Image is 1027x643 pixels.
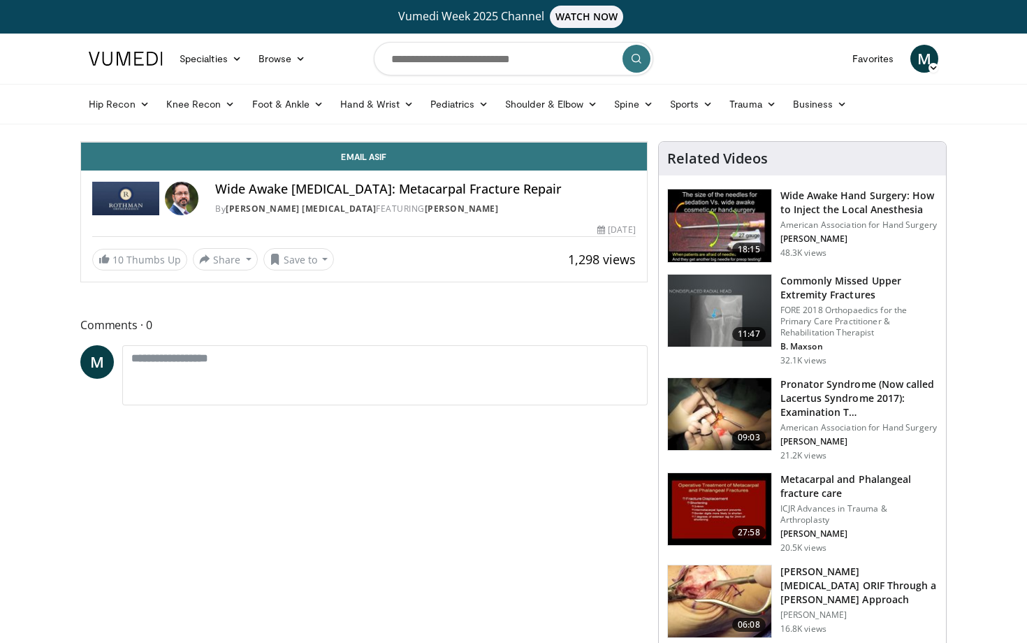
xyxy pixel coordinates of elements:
a: Trauma [721,90,785,118]
button: Share [193,248,258,270]
p: [PERSON_NAME] [780,233,938,245]
p: American Association for Hand Surgery [780,422,938,433]
div: [DATE] [597,224,635,236]
a: Foot & Ankle [244,90,333,118]
a: 09:03 Pronator Syndrome (Now called Lacertus Syndrome 2017): Examination T… American Association ... [667,377,938,461]
p: [PERSON_NAME] [780,609,938,621]
span: 27:58 [732,526,766,540]
h4: Related Videos [667,150,768,167]
p: [PERSON_NAME] [780,528,938,540]
a: Hip Recon [80,90,158,118]
img: Q2xRg7exoPLTwO8X4xMDoxOjBrO-I4W8_1.150x105_q85_crop-smart_upscale.jpg [668,189,771,262]
a: Browse [250,45,314,73]
a: Knee Recon [158,90,244,118]
a: Business [785,90,856,118]
span: 06:08 [732,618,766,632]
p: 48.3K views [780,247,826,259]
p: American Association for Hand Surgery [780,219,938,231]
a: 18:15 Wide Awake Hand Surgery: How to Inject the Local Anesthesia American Association for Hand S... [667,189,938,263]
a: M [80,345,114,379]
a: Email Asif [81,143,647,171]
a: 11:47 Commonly Missed Upper Extremity Fractures FORE 2018 Orthopaedics for the Primary Care Pract... [667,274,938,366]
a: Favorites [844,45,902,73]
a: Vumedi Week 2025 ChannelWATCH NOW [91,6,936,28]
button: Save to [263,248,335,270]
a: [PERSON_NAME] [425,203,499,215]
video-js: Video Player [81,142,647,143]
p: [PERSON_NAME] [780,436,938,447]
img: ecc38c0f-1cd8-4861-b44a-401a34bcfb2f.150x105_q85_crop-smart_upscale.jpg [668,378,771,451]
img: 296987_0000_1.png.150x105_q85_crop-smart_upscale.jpg [668,473,771,546]
span: WATCH NOW [550,6,624,28]
p: B. Maxson [780,341,938,352]
a: 27:58 Metacarpal and Phalangeal fracture care ICJR Advances in Trauma & Arthroplasty [PERSON_NAME... [667,472,938,554]
h4: Wide Awake [MEDICAL_DATA]: Metacarpal Fracture Repair [215,182,636,197]
h3: Metacarpal and Phalangeal fracture care [780,472,938,500]
p: FORE 2018 Orthopaedics for the Primary Care Practitioner & Rehabilitation Therapist [780,305,938,338]
a: Sports [662,90,722,118]
p: 32.1K views [780,355,826,366]
span: 10 [112,253,124,266]
img: af335e9d-3f89-4d46-97d1-d9f0cfa56dd9.150x105_q85_crop-smart_upscale.jpg [668,565,771,638]
a: 06:08 [PERSON_NAME][MEDICAL_DATA] ORIF Through a [PERSON_NAME] Approach [PERSON_NAME] 16.8K views [667,565,938,639]
img: Rothman Hand Surgery [92,182,159,215]
p: 21.2K views [780,450,826,461]
h3: Pronator Syndrome (Now called Lacertus Syndrome 2017): Examination T… [780,377,938,419]
a: M [910,45,938,73]
h3: Wide Awake Hand Surgery: How to Inject the Local Anesthesia [780,189,938,217]
img: Avatar [165,182,198,215]
p: 20.5K views [780,542,826,554]
span: 1,298 views [568,251,636,268]
p: ICJR Advances in Trauma & Arthroplasty [780,503,938,526]
span: Comments 0 [80,316,648,334]
span: 11:47 [732,327,766,341]
p: 16.8K views [780,623,826,635]
a: Spine [606,90,661,118]
div: By FEATURING [215,203,636,215]
h3: [PERSON_NAME][MEDICAL_DATA] ORIF Through a [PERSON_NAME] Approach [780,565,938,607]
a: Pediatrics [422,90,497,118]
img: b2c65235-e098-4cd2-ab0f-914df5e3e270.150x105_q85_crop-smart_upscale.jpg [668,275,771,347]
a: [PERSON_NAME] [MEDICAL_DATA] [226,203,376,215]
span: 09:03 [732,431,766,445]
img: VuMedi Logo [89,52,163,66]
span: 18:15 [732,243,766,257]
a: Shoulder & Elbow [497,90,606,118]
a: Specialties [171,45,250,73]
h3: Commonly Missed Upper Extremity Fractures [780,274,938,302]
a: 10 Thumbs Up [92,249,187,270]
input: Search topics, interventions [374,42,653,75]
a: Hand & Wrist [332,90,422,118]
